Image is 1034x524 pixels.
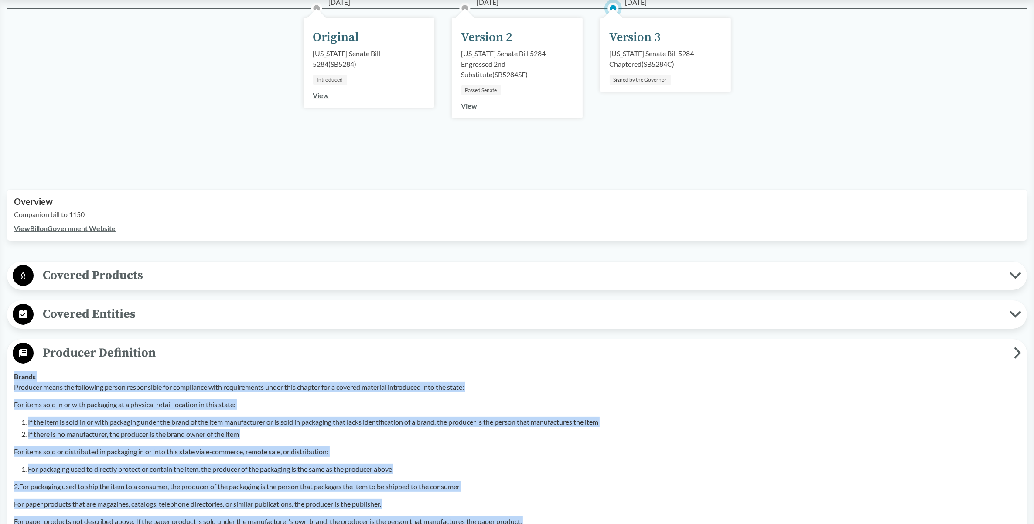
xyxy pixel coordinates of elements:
[610,28,661,47] div: Version 3
[28,464,1020,474] li: For packaging used to directly protect or contain the item, the producer of the packaging is the ...
[313,75,347,85] div: Introduced
[14,209,1020,220] p: Companion bill to 1150
[313,91,329,99] a: View
[14,224,116,232] a: ViewBillonGovernment Website
[313,28,359,47] div: Original
[14,499,1020,509] p: For paper products that are magazines, catalogs, telephone directories, or similar publications, ...
[610,48,721,69] div: [US_STATE] Senate Bill 5284 Chaptered ( SB5284C )
[34,265,1010,285] span: Covered Products
[34,304,1010,324] span: Covered Entities
[14,481,1020,492] p: 2.For packaging used to ship the item to a consumer, the producer of the packaging is the person ...
[28,429,1020,439] li: If there is no manufacturer, the producer is the brand owner of the item
[14,197,1020,207] h2: Overview
[313,48,425,69] div: [US_STATE] Senate Bill 5284 ( SB5284 )
[461,85,501,95] div: Passed Senate
[28,417,1020,427] li: If the item is sold in or with packaging under the brand of the item manufacturer or is sold in p...
[10,303,1024,326] button: Covered Entities
[14,372,36,381] strong: Brands
[14,399,1020,410] p: For items sold in or with packaging at a physical retail location in this state:
[461,28,513,47] div: Version 2
[14,446,1020,457] p: For items sold or distributed in packaging in or into this state via e-commerce, remote sale, or ...
[610,75,671,85] div: Signed by the Governor
[34,343,1014,363] span: Producer Definition
[10,265,1024,287] button: Covered Products
[14,382,1020,392] p: Producer means the following person responsible for compliance with requirements under this chapt...
[461,48,573,80] div: [US_STATE] Senate Bill 5284 Engrossed 2nd Substitute ( SB5284SE )
[461,102,478,110] a: View
[10,342,1024,364] button: Producer Definition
